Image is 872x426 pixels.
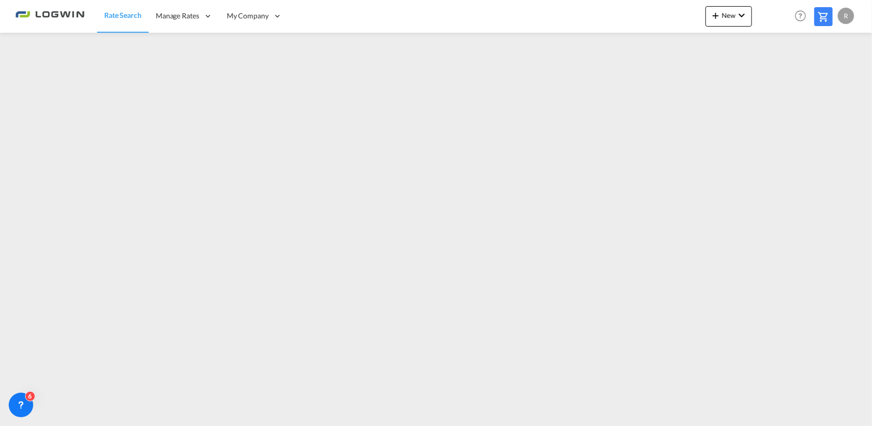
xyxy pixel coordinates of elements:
[736,9,748,21] md-icon: icon-chevron-down
[710,9,722,21] md-icon: icon-plus 400-fg
[710,11,748,19] span: New
[838,8,854,24] div: R
[15,5,84,28] img: 2761ae10d95411efa20a1f5e0282d2d7.png
[227,11,269,21] span: My Company
[792,7,809,25] span: Help
[792,7,814,26] div: Help
[705,6,752,27] button: icon-plus 400-fgNewicon-chevron-down
[104,11,142,19] span: Rate Search
[156,11,199,21] span: Manage Rates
